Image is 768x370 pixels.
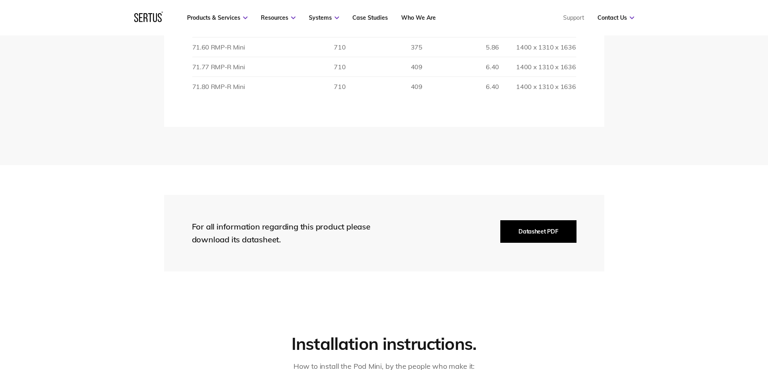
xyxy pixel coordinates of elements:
[261,14,296,21] a: Resources
[192,220,385,246] div: For all information regarding this product please download its datasheet.
[164,333,604,355] h2: Installation instructions.
[499,57,576,77] td: 1400 x 1310 x 1636
[623,277,768,370] iframe: Chat Widget
[269,77,345,97] td: 710
[597,14,634,21] a: Contact Us
[192,77,269,97] td: 71.80 RMP-R Mini
[423,57,499,77] td: 6.40
[309,14,339,21] a: Systems
[500,220,576,243] button: Datasheet PDF
[499,77,576,97] td: 1400 x 1310 x 1636
[352,14,388,21] a: Case Studies
[401,14,436,21] a: Who We Are
[345,37,422,57] td: 375
[345,57,422,77] td: 409
[423,37,499,57] td: 5.86
[563,14,584,21] a: Support
[499,37,576,57] td: 1400 x 1310 x 1636
[345,77,422,97] td: 409
[192,37,269,57] td: 71.60 RMP-R Mini
[269,37,345,57] td: 710
[187,14,248,21] a: Products & Services
[192,57,269,77] td: 71.77 RMP-R Mini
[423,77,499,97] td: 6.40
[269,57,345,77] td: 710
